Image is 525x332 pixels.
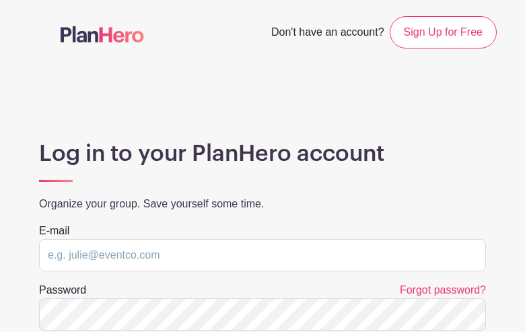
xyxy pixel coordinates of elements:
[39,223,69,239] label: E-mail
[271,19,384,48] span: Don't have an account?
[390,16,497,48] a: Sign Up for Free
[61,26,144,42] img: logo-507f7623f17ff9eddc593b1ce0a138ce2505c220e1c5a4e2b4648c50719b7d32.svg
[39,140,486,167] h1: Log in to your PlanHero account
[39,282,86,298] label: Password
[400,284,486,296] a: Forgot password?
[39,239,486,271] input: e.g. julie@eventco.com
[39,196,486,212] p: Organize your group. Save yourself some time.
